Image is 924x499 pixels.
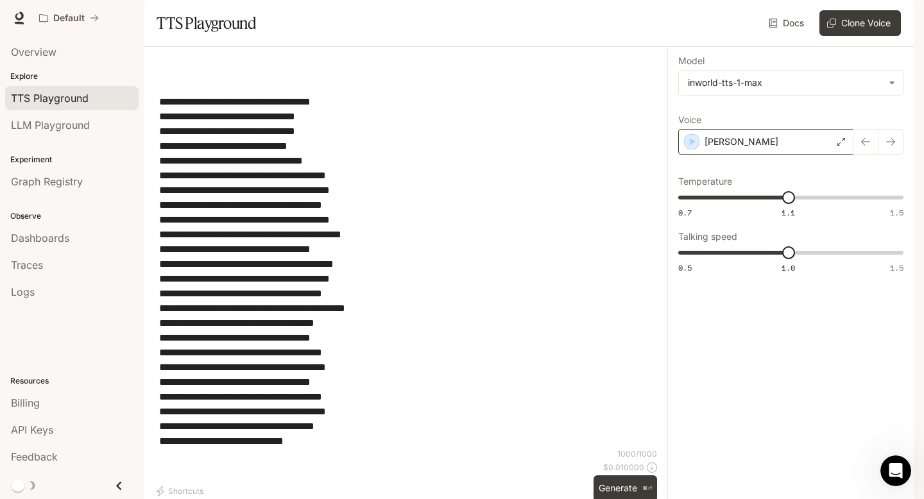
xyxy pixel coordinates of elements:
[880,455,911,486] iframe: Intercom live chat
[890,207,903,218] span: 1.5
[642,485,652,493] p: ⌘⏎
[890,262,903,273] span: 1.5
[603,462,644,473] p: $ 0.010000
[617,448,657,459] p: 1000 / 1000
[819,10,901,36] button: Clone Voice
[705,135,778,148] p: [PERSON_NAME]
[678,177,732,186] p: Temperature
[782,207,795,218] span: 1.1
[53,13,85,24] p: Default
[33,5,105,31] button: All workspaces
[766,10,809,36] a: Docs
[678,232,737,241] p: Talking speed
[678,56,705,65] p: Model
[157,10,256,36] h1: TTS Playground
[678,262,692,273] span: 0.5
[688,76,882,89] div: inworld-tts-1-max
[678,115,701,124] p: Voice
[678,207,692,218] span: 0.7
[782,262,795,273] span: 1.0
[679,71,903,95] div: inworld-tts-1-max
